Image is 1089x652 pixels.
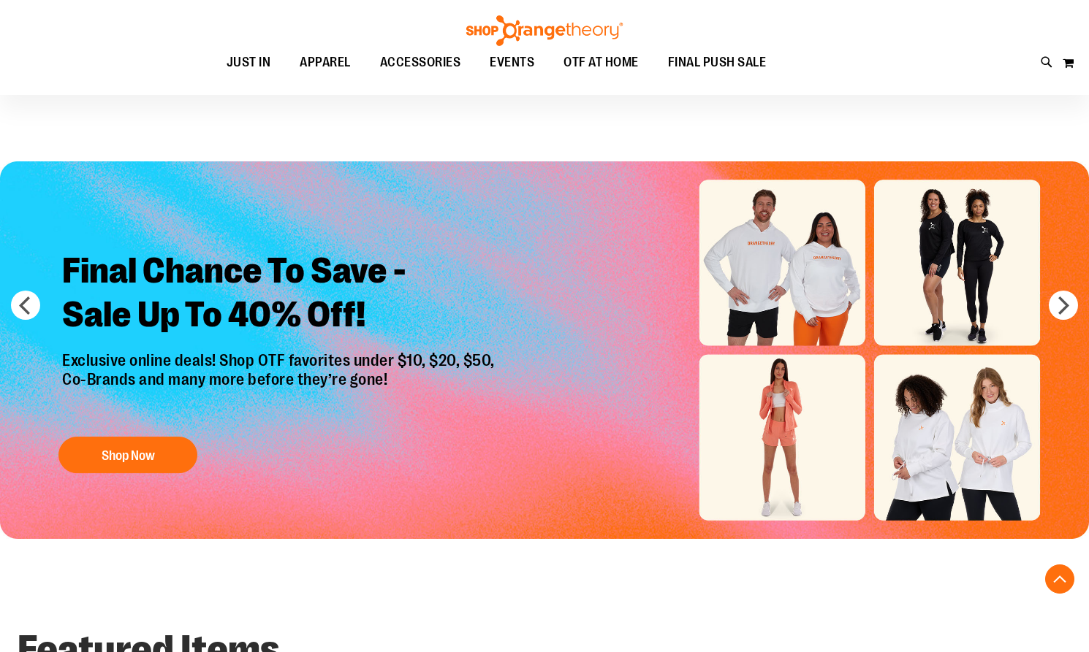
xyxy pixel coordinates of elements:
a: Final Chance To Save -Sale Up To 40% Off! Exclusive online deals! Shop OTF favorites under $10, $... [51,238,509,481]
span: FINAL PUSH SALE [668,46,767,79]
span: APPAREL [300,46,351,79]
button: Back To Top [1045,564,1074,594]
p: Exclusive online deals! Shop OTF favorites under $10, $20, $50, Co-Brands and many more before th... [51,351,509,423]
a: APPAREL [285,46,365,80]
a: FINAL PUSH SALE [653,46,781,80]
a: OTF AT HOME [549,46,653,80]
span: JUST IN [227,46,271,79]
button: next [1049,291,1078,320]
button: Shop Now [58,437,197,474]
span: EVENTS [490,46,534,79]
a: ACCESSORIES [365,46,476,80]
a: JUST IN [212,46,286,80]
span: ACCESSORIES [380,46,461,79]
a: EVENTS [475,46,549,80]
span: OTF AT HOME [564,46,639,79]
h2: Final Chance To Save - Sale Up To 40% Off! [51,238,509,351]
img: Shop Orangetheory [464,15,625,46]
button: prev [11,291,40,320]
